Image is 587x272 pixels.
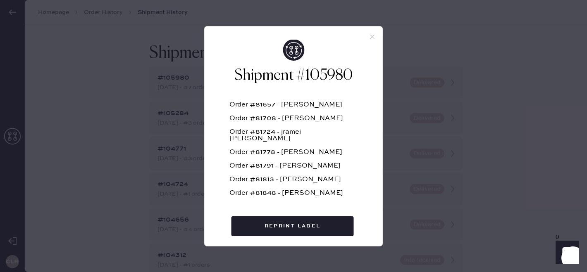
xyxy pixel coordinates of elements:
[231,216,356,236] a: Reprint Label
[229,102,358,115] div: Order #81657 - [PERSON_NAME]
[229,149,358,163] div: Order #81778 - [PERSON_NAME]
[229,176,358,190] div: Order #81813 - [PERSON_NAME]
[229,66,358,85] h2: Shipment #105980
[229,163,358,176] div: Order #81791 - [PERSON_NAME]
[231,216,354,236] button: Reprint Label
[229,190,358,203] div: Order #81848 - [PERSON_NAME]
[229,129,358,149] div: Order #81724 - jramei [PERSON_NAME]
[229,115,358,129] div: Order #81708 - [PERSON_NAME]
[548,235,583,270] iframe: Front Chat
